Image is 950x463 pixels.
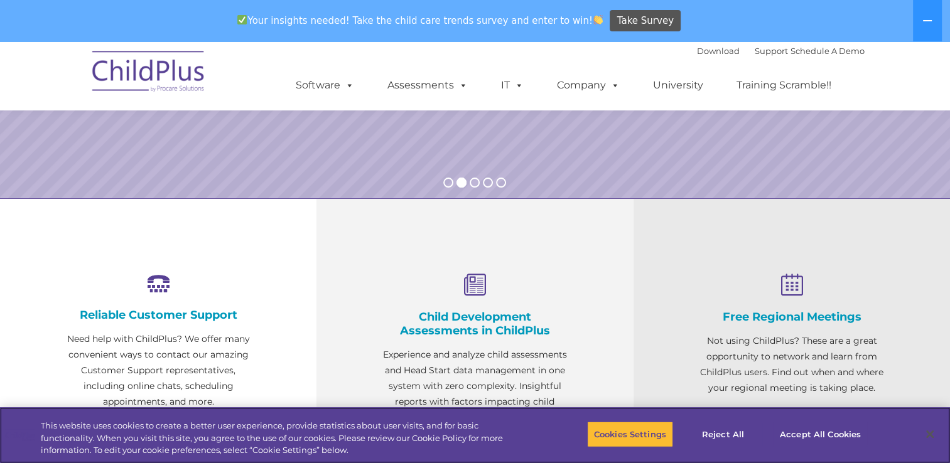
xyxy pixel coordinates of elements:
a: Training Scramble!! [724,73,844,98]
span: Your insights needed! Take the child care trends survey and enter to win! [232,8,608,33]
button: Cookies Settings [587,421,673,447]
span: Last name [175,83,213,92]
a: Company [544,73,632,98]
a: Schedule A Demo [791,46,865,56]
h4: Free Regional Meetings [696,310,887,324]
img: ✅ [237,15,247,24]
p: Not using ChildPlus? These are a great opportunity to network and learn from ChildPlus users. Fin... [696,333,887,396]
a: Support [755,46,788,56]
h4: Reliable Customer Support [63,308,254,322]
div: This website uses cookies to create a better user experience, provide statistics about user visit... [41,420,522,457]
a: University [640,73,716,98]
a: Take Survey [610,10,681,32]
h4: Child Development Assessments in ChildPlus [379,310,570,338]
a: Download [697,46,740,56]
button: Close [916,420,944,448]
img: ChildPlus by Procare Solutions [86,42,212,105]
p: Need help with ChildPlus? We offer many convenient ways to contact our amazing Customer Support r... [63,331,254,410]
span: Take Survey [617,10,674,32]
a: Software [283,73,367,98]
span: Phone number [175,134,228,144]
p: Experience and analyze child assessments and Head Start data management in one system with zero c... [379,347,570,425]
font: | [697,46,865,56]
a: IT [488,73,536,98]
a: Assessments [375,73,480,98]
button: Accept All Cookies [773,421,868,447]
button: Reject All [684,421,762,447]
img: 👏 [593,15,603,24]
